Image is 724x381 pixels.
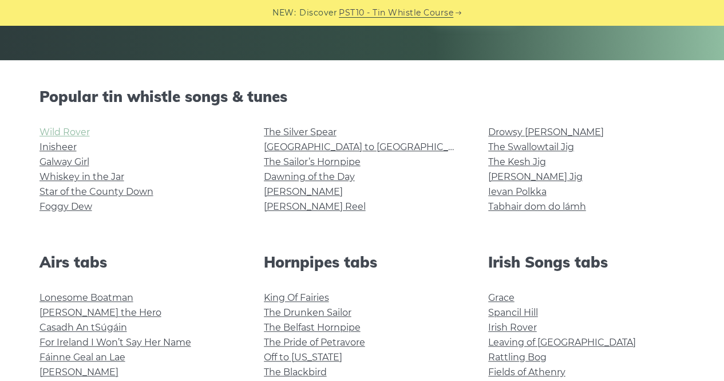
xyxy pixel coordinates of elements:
a: Fields of Athenry [488,367,565,378]
a: Ievan Polkka [488,186,547,197]
h2: Irish Songs tabs [488,253,685,271]
a: [PERSON_NAME] [264,186,343,197]
a: The Kesh Jig [488,156,546,167]
a: Foggy Dew [39,201,92,212]
a: [GEOGRAPHIC_DATA] to [GEOGRAPHIC_DATA] [264,142,475,152]
a: The Silver Spear [264,127,337,138]
a: Fáinne Geal an Lae [39,352,125,363]
a: For Ireland I Won’t Say Her Name [39,337,191,348]
a: Star of the County Down [39,186,153,197]
a: [PERSON_NAME] Reel [264,201,366,212]
a: The Drunken Sailor [264,307,351,318]
a: Lonesome Boatman [39,292,133,303]
h2: Airs tabs [39,253,236,271]
a: The Blackbird [264,367,327,378]
a: Irish Rover [488,322,537,333]
h2: Popular tin whistle songs & tunes [39,88,685,105]
a: The Swallowtail Jig [488,142,574,152]
a: King Of Fairies [264,292,329,303]
a: Inisheer [39,142,77,152]
a: Off to [US_STATE] [264,352,342,363]
h2: Hornpipes tabs [264,253,461,271]
a: Spancil Hill [488,307,538,318]
a: Grace [488,292,515,303]
a: Rattling Bog [488,352,547,363]
a: Wild Rover [39,127,90,138]
a: Whiskey in the Jar [39,171,124,182]
a: Drowsy [PERSON_NAME] [488,127,604,138]
a: Leaving of [GEOGRAPHIC_DATA] [488,337,636,348]
a: Galway Girl [39,156,89,167]
a: The Pride of Petravore [264,337,365,348]
a: [PERSON_NAME] Jig [488,171,583,182]
a: Dawning of the Day [264,171,355,182]
span: NEW: [272,6,296,19]
a: PST10 - Tin Whistle Course [339,6,453,19]
a: Tabhair dom do lámh [488,201,586,212]
a: [PERSON_NAME] the Hero [39,307,161,318]
a: Casadh An tSúgáin [39,322,127,333]
a: The Sailor’s Hornpipe [264,156,361,167]
a: The Belfast Hornpipe [264,322,361,333]
a: [PERSON_NAME] [39,367,118,378]
span: Discover [299,6,337,19]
